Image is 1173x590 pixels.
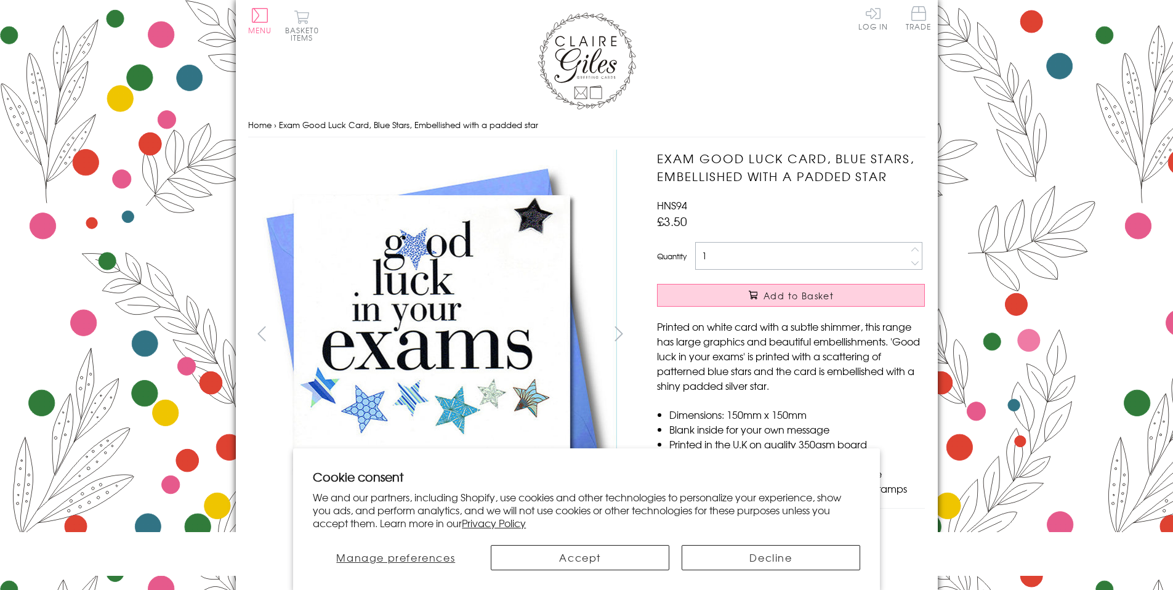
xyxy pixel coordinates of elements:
[336,550,455,565] span: Manage preferences
[605,320,632,347] button: next
[906,6,932,33] a: Trade
[669,422,925,437] li: Blank inside for your own message
[906,6,932,30] span: Trade
[313,545,478,570] button: Manage preferences
[657,212,687,230] span: £3.50
[682,545,860,570] button: Decline
[632,150,1002,519] img: Exam Good Luck Card, Blue Stars, Embellished with a padded star
[669,437,925,451] li: Printed in the U.K on quality 350gsm board
[285,10,319,41] button: Basket0 items
[248,25,272,36] span: Menu
[657,150,925,185] h1: Exam Good Luck Card, Blue Stars, Embellished with a padded star
[248,119,272,131] a: Home
[462,515,526,530] a: Privacy Policy
[291,25,319,43] span: 0 items
[274,119,276,131] span: ›
[313,468,860,485] h2: Cookie consent
[279,119,538,131] span: Exam Good Luck Card, Blue Stars, Embellished with a padded star
[313,491,860,529] p: We and our partners, including Shopify, use cookies and other technologies to personalize your ex...
[248,113,925,138] nav: breadcrumbs
[491,545,669,570] button: Accept
[858,6,888,30] a: Log In
[248,320,276,347] button: prev
[669,407,925,422] li: Dimensions: 150mm x 150mm
[657,319,925,393] p: Printed on white card with a subtle shimmer, this range has large graphics and beautiful embellis...
[538,12,636,110] img: Claire Giles Greetings Cards
[657,251,687,262] label: Quantity
[764,289,834,302] span: Add to Basket
[248,150,617,519] img: Exam Good Luck Card, Blue Stars, Embellished with a padded star
[248,8,272,34] button: Menu
[657,284,925,307] button: Add to Basket
[657,198,687,212] span: HNS94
